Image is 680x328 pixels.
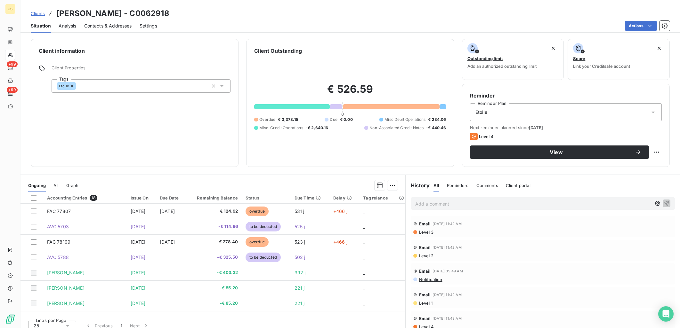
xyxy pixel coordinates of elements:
span: Level 2 [418,253,433,258]
span: Comments [476,183,498,188]
span: -€ 325.50 [190,254,238,261]
a: Clients [31,10,45,17]
span: 502 j [295,254,305,260]
span: Email [419,316,431,321]
span: All [53,183,58,188]
span: Situation [31,23,51,29]
span: Add an authorized outstanding limit [467,64,537,69]
span: 523 j [295,239,305,245]
span: 531 j [295,208,304,214]
span: -€ 440.46 [426,125,446,131]
span: Client Properties [52,65,231,74]
span: Clients [31,11,45,16]
span: € 278.40 [190,239,238,245]
span: Due [330,117,337,122]
span: [DATE] [131,270,146,275]
span: -€ 403.32 [190,269,238,276]
h2: € 526.59 [254,83,446,102]
span: -€ 114.96 [190,223,238,230]
span: overdue [246,237,269,247]
button: Actions [625,21,657,31]
span: +466 j [333,239,347,245]
span: _ [363,239,365,245]
span: to be deducted [246,253,281,262]
span: to be deducted [246,222,281,231]
span: € 124.92 [190,208,238,215]
span: 221 j [295,301,305,306]
span: -€ 85.20 [190,285,238,291]
button: Outstanding limitAdd an authorized outstanding limit [462,39,564,80]
span: [DATE] [131,239,146,245]
input: Add a tag [76,83,81,89]
span: _ [363,270,365,275]
span: overdue [246,207,269,216]
span: All [433,183,439,188]
span: [PERSON_NAME] [47,301,85,306]
span: [DATE] [131,301,146,306]
span: Email [419,292,431,297]
span: Email [419,269,431,274]
span: 392 j [295,270,306,275]
span: [DATE] 09:49 AM [433,269,463,273]
div: Open Intercom Messenger [658,306,674,322]
span: Contacts & Addresses [84,23,132,29]
div: Accounting Entries [47,195,123,201]
span: Graph [66,183,79,188]
span: [DATE] [160,239,175,245]
span: [DATE] [160,208,175,214]
span: Email [419,245,431,250]
span: [DATE] 11:42 AM [433,246,461,249]
span: Client portal [506,183,530,188]
span: _ [363,224,365,229]
span: Outstanding limit [467,56,503,61]
span: Link your Creditsafe account [573,64,630,69]
span: 525 j [295,224,305,229]
div: Status [246,195,287,200]
span: 221 j [295,285,305,291]
span: [DATE] 11:43 AM [433,316,461,320]
span: € 234.06 [428,117,446,122]
span: € 0.00 [340,117,353,122]
span: 18 [90,195,97,201]
span: [DATE] [131,224,146,229]
span: [DATE] [529,125,543,130]
span: Level 3 [418,230,433,235]
span: Etoile [59,84,69,88]
span: [DATE] [131,254,146,260]
span: +466 j [333,208,347,214]
img: Logo LeanPay [5,314,15,324]
span: FAC 78199 [47,239,70,245]
h3: [PERSON_NAME] - C0062918 [56,8,169,19]
div: Delay [333,195,355,200]
span: Misc Debit Operations [385,117,425,122]
span: [DATE] [131,285,146,291]
span: _ [363,285,365,291]
span: AVC 5703 [47,224,69,229]
h6: Client information [39,47,231,55]
span: Reminders [447,183,468,188]
h6: History [406,182,430,189]
span: Email [419,221,431,226]
span: _ [363,254,365,260]
span: [DATE] [131,208,146,214]
span: +99 [7,87,18,93]
span: View [478,150,635,155]
span: Settings [140,23,157,29]
div: Tag relance [363,195,401,200]
div: Due Time [295,195,326,200]
button: View [470,145,649,159]
span: Level 1 [418,301,433,306]
span: AVC 5788 [47,254,69,260]
span: Misc. Credit Operations [259,125,303,131]
span: _ [363,208,365,214]
span: Score [573,56,585,61]
span: Etoile [475,109,488,115]
span: Next reminder planned since [470,125,662,130]
span: € 3,373.15 [278,117,298,122]
span: [DATE] 11:42 AM [433,222,461,226]
span: Notification [418,277,442,282]
span: -€ 85.20 [190,300,238,307]
span: [DATE] 11:42 AM [433,293,461,297]
span: Ongoing [28,183,46,188]
span: Analysis [59,23,76,29]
